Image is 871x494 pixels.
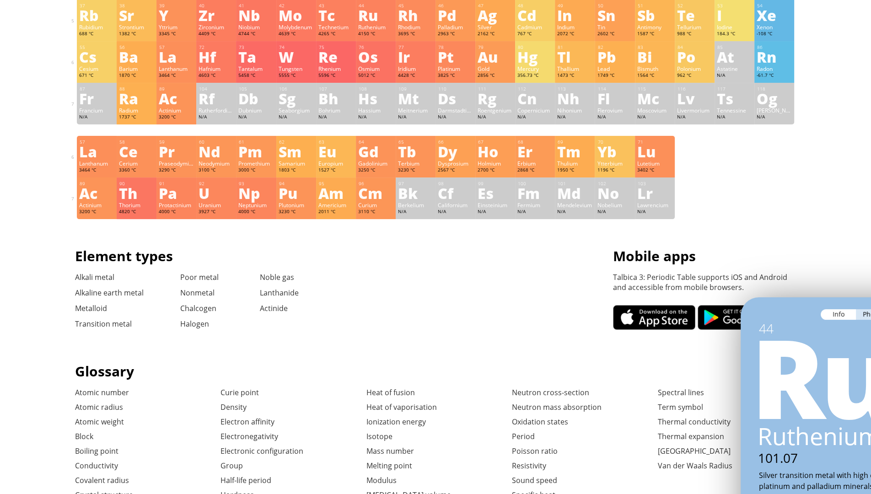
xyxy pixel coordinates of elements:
div: Niobium [238,23,274,31]
div: 82 [597,44,632,50]
a: Curie point [220,387,259,397]
div: Samarium [279,160,314,167]
div: Rhodium [398,23,433,31]
div: 79 [478,44,513,50]
div: 47 [478,3,513,9]
div: Xenon [757,23,792,31]
div: N/A [79,114,114,121]
div: Tantalum [238,65,274,72]
div: Pd [438,8,473,22]
a: Electron affinity [220,417,274,427]
div: N/A [757,114,792,121]
div: Seaborgium [279,107,314,114]
div: Ta [238,49,274,64]
div: I [717,8,752,22]
a: Halogen [180,319,209,329]
a: Heat of vaporisation [366,402,437,412]
div: Lanthanum [159,65,194,72]
div: Ra [119,91,154,106]
div: N/A [279,114,314,121]
a: Group [220,461,243,471]
a: Heat of fusion [366,387,415,397]
div: Hs [358,91,393,106]
div: Lv [677,91,712,106]
div: Cesium [79,65,114,72]
div: 57 [159,44,194,50]
div: 75 [319,44,354,50]
a: Neutron mass absorption [512,402,602,412]
a: Chalcogen [180,303,216,313]
div: 88 [119,86,154,92]
a: Thermal expansion [658,431,724,441]
div: Flerovium [597,107,632,114]
div: Nb [238,8,274,22]
div: 2963 °C [438,31,473,38]
div: 54 [757,3,792,9]
div: 57 [80,139,114,145]
div: La [159,49,194,64]
div: Te [677,8,712,22]
div: Fr [79,91,114,106]
div: [PERSON_NAME] [757,107,792,114]
div: 115 [638,86,672,92]
div: Tm [557,144,592,159]
div: Copernicium [517,107,553,114]
div: Re [318,49,354,64]
a: Noble gas [260,272,294,282]
div: 3200 °C [159,114,194,121]
a: Term symbol [658,402,703,412]
a: Alkali metal [75,272,114,282]
div: 42 [279,3,314,9]
div: 2856 °C [478,72,513,80]
div: 1382 °C [119,31,154,38]
div: 109 [398,86,433,92]
div: 2602 °C [597,31,632,38]
div: 108 [359,86,393,92]
div: 56 [119,44,154,50]
div: Technetium [318,23,354,31]
div: Bohrium [318,107,354,114]
div: Palladium [438,23,473,31]
div: 80 [518,44,553,50]
div: Gadolinium [358,160,393,167]
div: 77 [398,44,433,50]
div: Praseodymium [159,160,194,167]
div: Rf [199,91,234,106]
div: Eu [318,144,354,159]
div: At [717,49,752,64]
div: Hf [199,49,234,64]
div: 1473 °C [557,72,592,80]
div: Darmstadtium [438,107,473,114]
a: Density [220,402,247,412]
div: Ba [119,49,154,64]
div: 117 [717,86,752,92]
div: Tl [557,49,592,64]
div: Pm [238,144,274,159]
div: Mo [279,8,314,22]
div: Nd [199,144,234,159]
div: 4428 °C [398,72,433,80]
a: Oxidation states [512,417,568,427]
div: Sb [637,8,672,22]
div: Rg [478,91,513,106]
div: 64 [359,139,393,145]
div: 4409 °C [199,31,234,38]
div: Lu [637,144,672,159]
div: Ruthenium [358,23,393,31]
a: Nonmetal [180,288,215,298]
div: Strontium [119,23,154,31]
a: Electronegativity [220,431,278,441]
div: Cerium [119,160,154,167]
div: 44 [359,3,393,9]
a: Actinide [260,303,288,313]
div: Po [677,49,712,64]
a: Spectral lines [658,387,704,397]
div: Er [517,144,553,159]
div: 3695 °C [398,31,433,38]
div: Ts [717,91,752,106]
a: Melting point [366,461,412,471]
div: Dubnium [238,107,274,114]
div: Yttrium [159,23,194,31]
div: 89 [159,86,194,92]
div: 3464 °C [159,72,194,80]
